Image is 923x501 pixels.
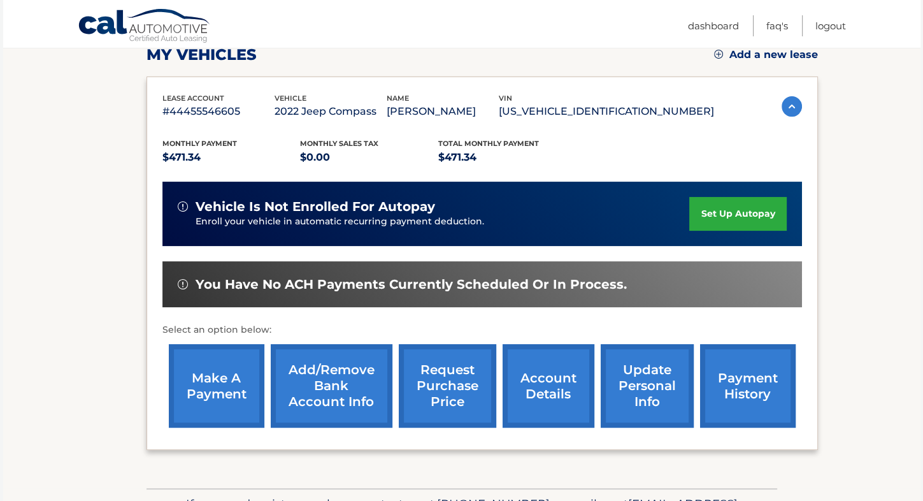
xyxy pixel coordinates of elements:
a: make a payment [169,344,264,428]
p: 2022 Jeep Compass [275,103,387,120]
p: Enroll your vehicle in automatic recurring payment deduction. [196,215,690,229]
p: [PERSON_NAME] [387,103,499,120]
p: $0.00 [300,149,438,166]
span: You have no ACH payments currently scheduled or in process. [196,277,627,293]
span: vehicle [275,94,306,103]
img: add.svg [714,50,723,59]
a: FAQ's [766,15,788,36]
a: payment history [700,344,796,428]
p: [US_VEHICLE_IDENTIFICATION_NUMBER] [499,103,714,120]
p: Select an option below: [162,323,802,338]
span: Monthly Payment [162,139,237,148]
a: update personal info [601,344,694,428]
a: Cal Automotive [78,8,211,45]
a: account details [503,344,594,428]
a: Add/Remove bank account info [271,344,392,428]
img: alert-white.svg [178,201,188,212]
p: $471.34 [438,149,576,166]
h2: my vehicles [147,45,257,64]
a: set up autopay [689,197,786,231]
a: Logout [815,15,846,36]
a: Dashboard [688,15,739,36]
span: name [387,94,409,103]
p: $471.34 [162,149,301,166]
a: Add a new lease [714,48,818,61]
img: accordion-active.svg [782,96,802,117]
span: vehicle is not enrolled for autopay [196,199,435,215]
span: Total Monthly Payment [438,139,539,148]
p: #44455546605 [162,103,275,120]
img: alert-white.svg [178,279,188,289]
span: lease account [162,94,224,103]
span: Monthly sales Tax [300,139,378,148]
a: request purchase price [399,344,496,428]
span: vin [499,94,512,103]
